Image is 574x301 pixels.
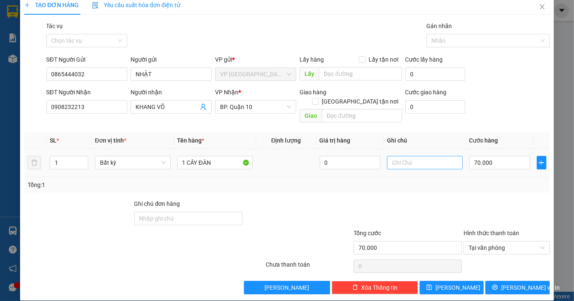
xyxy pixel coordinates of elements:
[469,137,498,144] span: Cước hàng
[46,55,128,64] div: SĐT Người Gửi
[320,137,351,144] span: Giá trị hàng
[131,88,212,97] div: Người nhận
[3,61,51,66] span: In ngày:
[24,2,30,8] span: plus
[361,283,398,292] span: Xóa Thông tin
[319,67,402,80] input: Dọc đường
[3,5,40,42] img: logo
[66,13,113,24] span: Bến xe [GEOGRAPHIC_DATA]
[100,156,166,169] span: Bất kỳ
[300,109,322,122] span: Giao
[384,132,466,149] th: Ghi chú
[3,54,88,59] span: [PERSON_NAME]:
[220,68,291,80] span: VP Giang Tân
[42,53,88,60] span: VPGT1510250001
[18,61,51,66] span: 08:19:14 [DATE]
[352,284,358,291] span: delete
[50,137,56,144] span: SL
[131,55,212,64] div: Người gửi
[436,283,480,292] span: [PERSON_NAME]
[539,3,546,10] span: close
[271,137,301,144] span: Định lượng
[24,2,79,8] span: TẠO ĐƠN HÀNG
[469,241,545,254] span: Tại văn phòng
[92,2,99,9] img: icon
[265,283,310,292] span: [PERSON_NAME]
[300,67,319,80] span: Lấy
[537,159,546,166] span: plus
[215,89,238,96] span: VP Nhận
[485,281,549,294] button: printer[PERSON_NAME] và In
[134,200,180,207] label: Ghi chú đơn hàng
[66,5,115,12] strong: ĐỒNG PHƯỚC
[319,97,402,106] span: [GEOGRAPHIC_DATA] tận nơi
[95,137,126,144] span: Đơn vị tính
[244,281,330,294] button: [PERSON_NAME]
[405,89,447,96] label: Cước giao hàng
[405,56,443,63] label: Cước lấy hàng
[66,25,115,36] span: 01 Võ Văn Truyện, KP.1, Phường 2
[46,23,63,29] label: Tác vụ
[464,230,519,236] label: Hình thức thanh toán
[320,156,380,169] input: 0
[66,37,102,42] span: Hotline: 19001152
[426,23,452,29] label: Gán nhãn
[354,230,381,236] span: Tổng cước
[492,284,498,291] span: printer
[332,281,418,294] button: deleteXóa Thông tin
[46,88,128,97] div: SĐT Người Nhận
[322,109,402,122] input: Dọc đường
[366,55,402,64] span: Lấy tận nơi
[28,156,41,169] button: delete
[220,101,291,113] span: BP. Quận 10
[426,284,432,291] span: save
[300,89,326,96] span: Giao hàng
[134,212,242,225] input: Ghi chú đơn hàng
[300,56,324,63] span: Lấy hàng
[501,283,560,292] span: [PERSON_NAME] và In
[28,180,222,189] div: Tổng: 1
[265,260,353,275] div: Chưa thanh toán
[387,156,463,169] input: Ghi Chú
[92,2,180,8] span: Yêu cầu xuất hóa đơn điện tử
[177,137,205,144] span: Tên hàng
[405,67,465,81] input: Cước lấy hàng
[215,55,296,64] div: VP gửi
[23,45,102,52] span: -----------------------------------------
[177,156,253,169] input: VD: Bàn, Ghế
[405,100,465,114] input: Cước giao hàng
[200,104,207,110] span: user-add
[537,156,546,169] button: plus
[420,281,484,294] button: save[PERSON_NAME]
